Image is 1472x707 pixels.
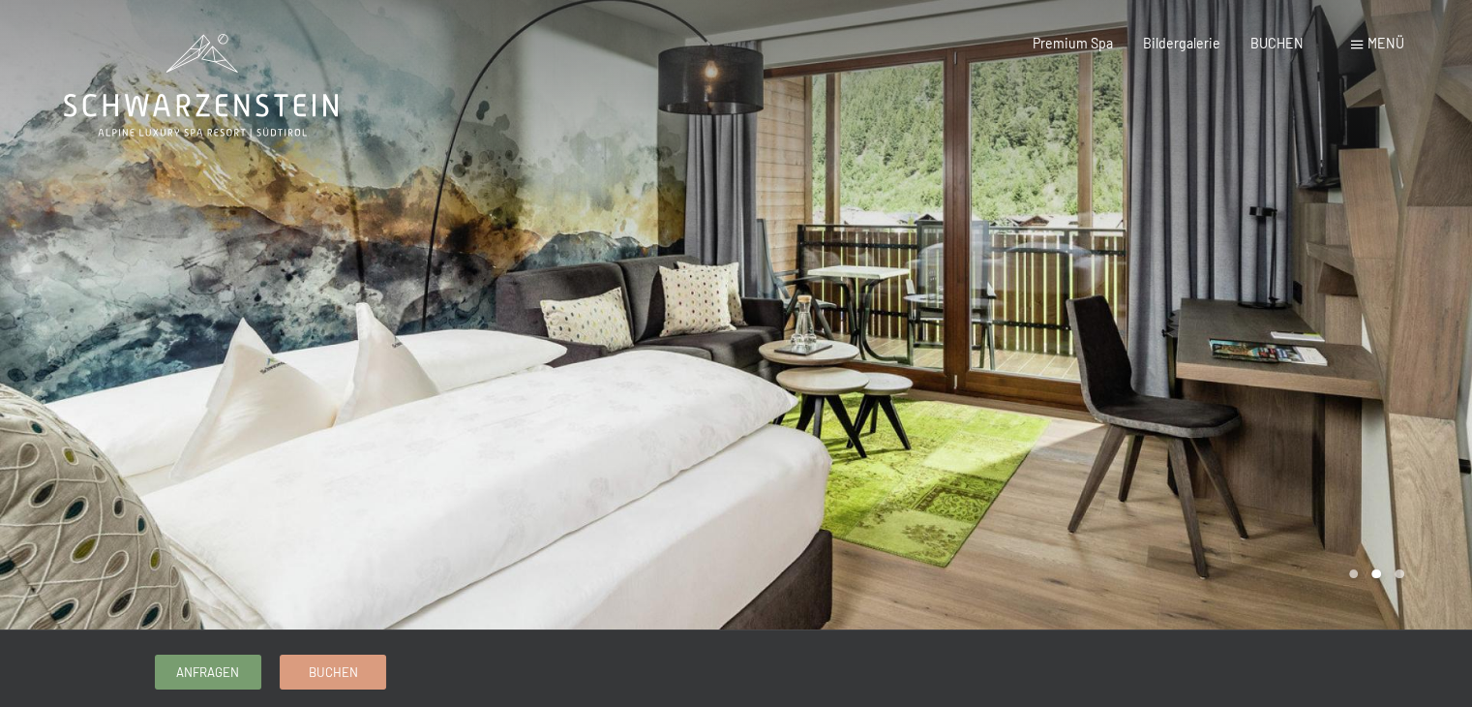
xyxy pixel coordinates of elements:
a: Anfragen [156,656,260,688]
a: BUCHEN [1250,35,1304,51]
span: Menü [1367,35,1404,51]
a: Buchen [281,656,385,688]
a: Bildergalerie [1143,35,1220,51]
span: Anfragen [176,663,239,681]
a: Premium Spa [1033,35,1113,51]
span: Buchen [309,663,358,681]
